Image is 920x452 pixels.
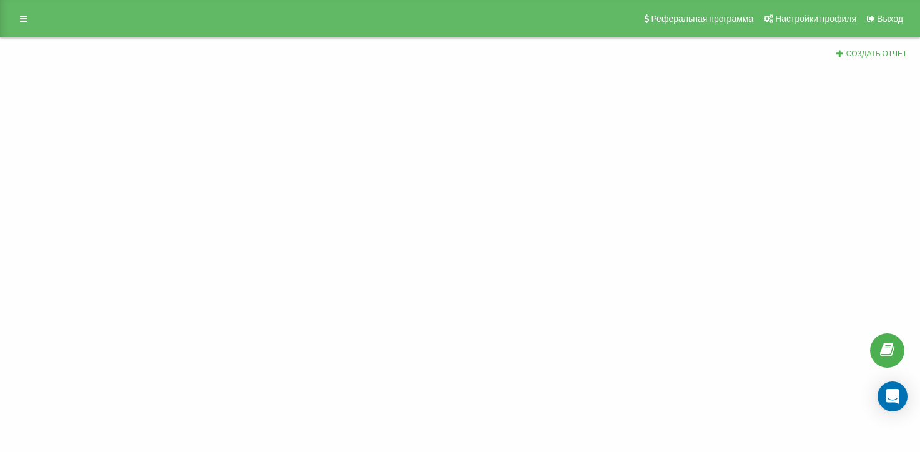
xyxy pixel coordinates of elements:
i: Создать отчет [835,49,844,57]
button: Создать отчет [831,49,911,59]
span: Настройки профиля [775,14,856,24]
span: Реферальная программа [651,14,753,24]
div: Откройте Интерком-Мессенджер [878,381,908,411]
span: Выход [877,14,903,24]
